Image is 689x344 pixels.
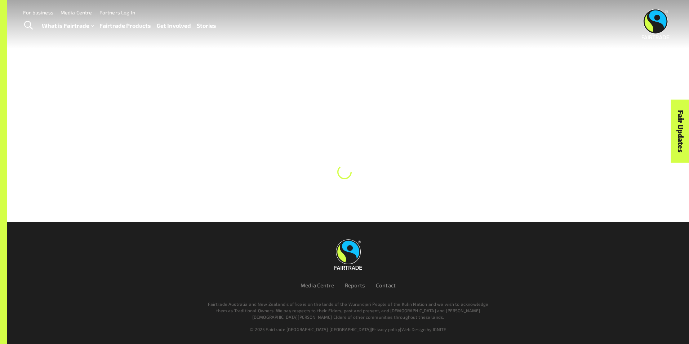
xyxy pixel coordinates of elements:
a: Get Involved [157,21,191,31]
a: Web Design by IGNITE [401,327,446,332]
a: Stories [197,21,216,31]
a: For business [23,9,53,16]
a: Contact [376,282,396,288]
a: Media Centre [61,9,92,16]
div: | | [131,326,565,332]
img: Fairtrade Australia New Zealand logo [334,239,362,270]
p: Fairtrade Australia and New Zealand’s office is on the lands of the Wurundjeri People of the Kuli... [205,301,492,320]
a: Privacy policy [372,327,400,332]
a: Reports [345,282,365,288]
a: Partners Log In [99,9,135,16]
a: Fairtrade Products [99,21,151,31]
img: Fairtrade Australia New Zealand logo [642,9,670,39]
span: © 2025 Fairtrade [GEOGRAPHIC_DATA] [GEOGRAPHIC_DATA] [250,327,371,332]
a: Media Centre [301,282,334,288]
a: Toggle Search [19,17,37,35]
a: What is Fairtrade [42,21,94,31]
